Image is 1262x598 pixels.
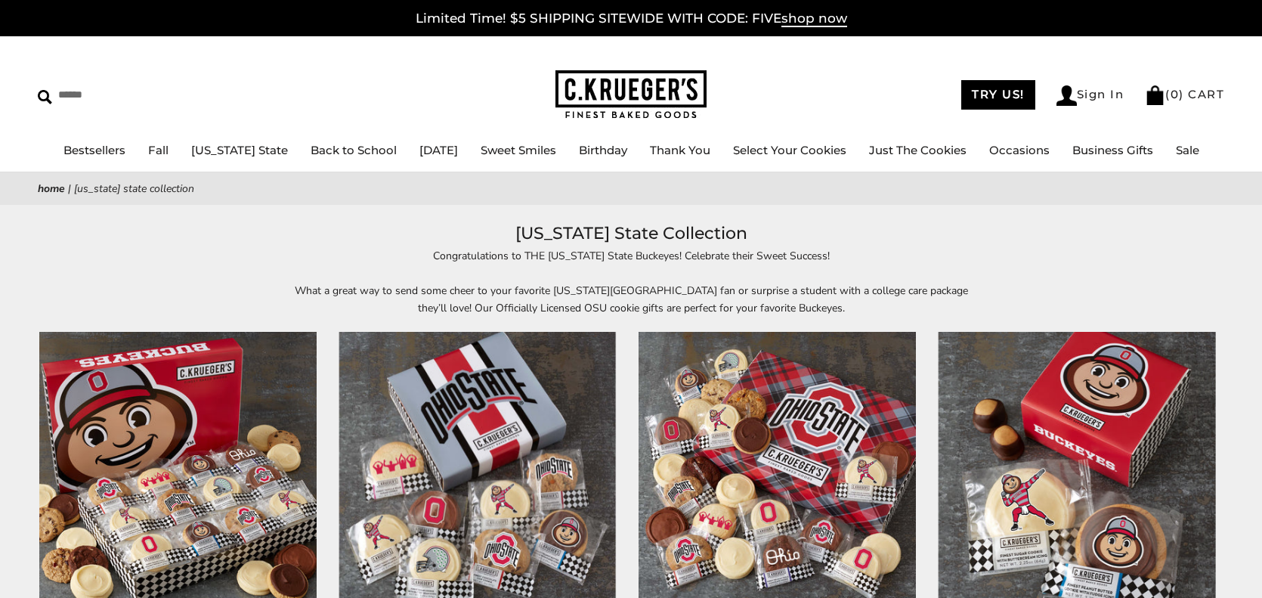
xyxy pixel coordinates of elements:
[191,143,288,157] a: [US_STATE] State
[1072,143,1153,157] a: Business Gifts
[733,143,846,157] a: Select Your Cookies
[63,143,125,157] a: Bestsellers
[481,143,556,157] a: Sweet Smiles
[38,90,52,104] img: Search
[148,143,169,157] a: Fall
[781,11,847,27] span: shop now
[419,143,458,157] a: [DATE]
[1056,85,1077,106] img: Account
[1145,87,1224,101] a: (0) CART
[1176,143,1199,157] a: Sale
[579,143,627,157] a: Birthday
[74,181,194,196] span: [US_STATE] State Collection
[416,11,847,27] a: Limited Time! $5 SHIPPING SITEWIDE WITH CODE: FIVEshop now
[1171,87,1180,101] span: 0
[989,143,1050,157] a: Occasions
[38,180,1224,197] nav: breadcrumbs
[555,70,707,119] img: C.KRUEGER'S
[1145,85,1165,105] img: Bag
[961,80,1035,110] a: TRY US!
[869,143,967,157] a: Just The Cookies
[1056,85,1124,106] a: Sign In
[283,247,979,265] p: Congratulations to THE [US_STATE] State Buckeyes! Celebrate their Sweet Success!
[38,83,218,107] input: Search
[60,220,1202,247] h1: [US_STATE] State Collection
[38,181,65,196] a: Home
[68,181,71,196] span: |
[283,282,979,317] p: What a great way to send some cheer to your favorite [US_STATE][GEOGRAPHIC_DATA] fan or surprise ...
[650,143,710,157] a: Thank You
[311,143,397,157] a: Back to School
